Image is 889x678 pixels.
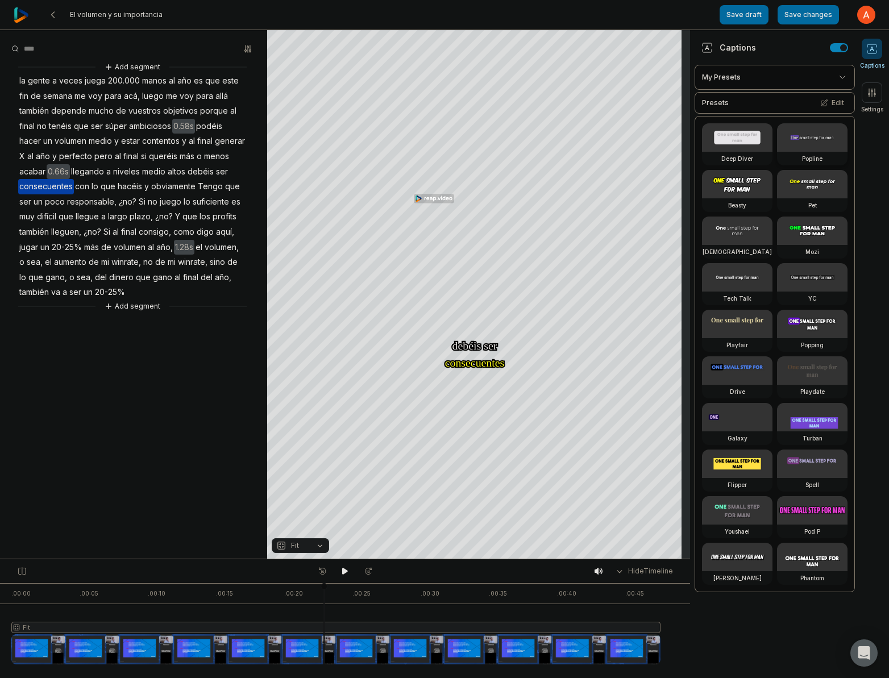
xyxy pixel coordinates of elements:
[226,255,239,270] span: de
[728,434,747,443] h3: Galaxy
[18,270,27,285] span: lo
[61,285,68,300] span: a
[174,209,181,224] span: Y
[84,73,107,89] span: juega
[26,149,35,164] span: al
[74,209,100,224] span: llegue
[47,164,70,180] span: 0.66s
[18,119,36,134] span: final
[703,247,772,256] h3: [DEMOGRAPHIC_DATA]
[118,194,138,210] span: ¿no?
[196,224,215,240] span: digo
[68,285,82,300] span: ser
[182,194,192,210] span: lo
[27,73,51,89] span: gente
[272,538,329,553] button: Fit
[53,134,88,149] span: volumen
[167,164,186,180] span: altos
[70,164,105,180] span: llegando
[73,119,90,134] span: que
[159,194,182,210] span: juego
[44,255,53,270] span: el
[102,300,163,313] button: Add segment
[18,179,74,194] span: consecuentes
[176,73,193,89] span: año
[211,209,238,224] span: profits
[111,224,120,240] span: al
[32,194,44,210] span: un
[18,255,26,270] span: o
[721,154,753,163] h3: Deep Diver
[800,387,825,396] h3: Playdate
[50,103,88,119] span: depende
[18,240,39,255] span: jugar
[83,240,100,255] span: más
[18,89,30,104] span: fin
[51,73,58,89] span: a
[152,270,173,285] span: gano
[128,119,172,134] span: ambiciosos
[100,209,107,224] span: a
[50,285,61,300] span: va
[138,194,147,210] span: Si
[181,134,188,149] span: y
[18,224,50,240] span: también
[18,103,50,119] span: también
[713,573,762,583] h3: [PERSON_NAME]
[138,224,172,240] span: consigo,
[88,103,115,119] span: mucho
[147,240,155,255] span: al
[195,89,214,104] span: para
[209,255,226,270] span: sino
[192,194,230,210] span: suficiente
[36,119,48,134] span: no
[186,164,215,180] span: debéis
[141,134,181,149] span: contentos
[728,201,746,210] h3: Beasty
[860,39,884,70] button: Captions
[26,255,44,270] span: sea,
[150,179,197,194] span: obviamente
[203,240,240,255] span: volumen,
[42,89,73,104] span: semana
[215,164,229,180] span: ser
[802,154,822,163] h3: Popline
[141,164,167,180] span: medio
[18,164,47,180] span: acabar
[695,65,855,90] div: My Presets
[87,89,103,104] span: voy
[18,149,26,164] span: X
[50,224,82,240] span: lleguen,
[154,209,174,224] span: ¿no?
[114,149,122,164] span: al
[181,209,198,224] span: que
[108,270,135,285] span: dinero
[117,179,143,194] span: hacéis
[112,164,141,180] span: niveles
[778,5,839,24] button: Save changes
[194,240,203,255] span: el
[115,103,127,119] span: de
[808,294,817,303] h3: YC
[860,61,884,70] span: Captions
[730,387,745,396] h3: Drive
[221,73,240,89] span: este
[695,92,855,114] div: Presets
[195,119,223,134] span: podéis
[128,209,154,224] span: plazo,
[147,194,159,210] span: no
[725,527,750,536] h3: Youshaei
[113,134,120,149] span: y
[18,73,27,89] span: la
[204,73,221,89] span: que
[51,149,58,164] span: y
[162,103,199,119] span: objetivos
[18,134,42,149] span: hacer
[107,209,128,224] span: largo
[107,73,141,89] span: 200.000
[99,179,117,194] span: que
[155,240,174,255] span: año,
[193,73,204,89] span: es
[70,10,163,19] span: El volumen y su importancia
[66,194,118,210] span: responsable,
